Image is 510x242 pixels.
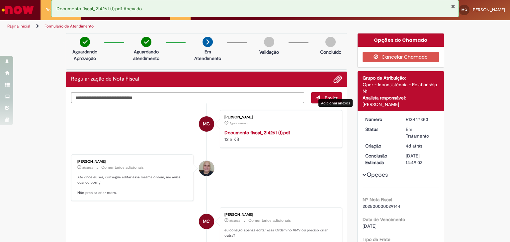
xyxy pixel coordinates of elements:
[311,92,342,103] button: Enviar
[363,94,439,101] div: Analista responsável:
[69,48,101,62] p: Aguardando Aprovação
[406,143,437,149] div: 26/08/2025 10:19:44
[199,214,214,229] div: Maria Julia Campos De Castro
[224,130,290,136] a: Documento fiscal_214261 (1).pdf
[363,81,439,94] div: Oper - Inconsistência - Relationship N1
[360,143,401,149] dt: Criação
[224,129,335,143] div: 12.5 KB
[363,101,439,108] div: [PERSON_NAME]
[141,37,151,47] img: check-circle-green.png
[406,116,437,123] div: R13447353
[203,37,213,47] img: arrow-next.png
[71,76,139,82] h2: Regularização de Nota Fiscal Histórico de tíquete
[80,37,90,47] img: check-circle-green.png
[406,152,437,166] div: [DATE] 14:49:02
[192,48,224,62] p: Em Atendimento
[363,216,405,222] b: Data de Vencimento
[82,166,93,170] span: 2h atrás
[199,116,214,132] div: Maria Julia Campos De Castro
[259,49,279,55] p: Validação
[363,223,377,229] span: [DATE]
[360,126,401,133] dt: Status
[71,92,304,103] textarea: Digite sua mensagem aqui...
[229,219,240,223] span: 2h atrás
[203,213,210,229] span: MC
[199,161,214,176] div: Leonardo Manoel De Souza
[325,37,336,47] img: img-circle-grey.png
[224,115,335,119] div: [PERSON_NAME]
[7,24,30,29] a: Página inicial
[406,143,422,149] span: 4d atrás
[224,213,335,217] div: [PERSON_NAME]
[229,219,240,223] time: 29/08/2025 15:33:44
[363,203,400,209] span: 202500000029144
[77,175,188,196] p: Até onde eu sei, consegue editar essa mesma ordem, me avisa quando corrigir. Não precisa criar ou...
[363,75,439,81] div: Grupo de Atribuição:
[358,33,444,47] div: Opções do Chamado
[44,24,94,29] a: Formulário de Atendimento
[1,3,35,17] img: ServiceNow
[203,116,210,132] span: MC
[333,75,342,84] button: Adicionar anexos
[264,37,274,47] img: img-circle-grey.png
[82,166,93,170] time: 29/08/2025 15:52:24
[406,126,437,139] div: Em Tratamento
[318,99,353,107] div: Adicionar anexos
[451,4,455,9] button: Fechar Notificação
[56,6,142,12] span: Documento fiscal_214261 (1).pdf Anexado
[363,52,439,62] button: Cancelar Chamado
[360,116,401,123] dt: Número
[101,165,144,170] small: Comentários adicionais
[229,121,247,125] span: Agora mesmo
[45,7,69,13] span: Requisições
[360,152,401,166] dt: Conclusão Estimada
[462,8,467,12] span: MC
[325,95,338,101] span: Enviar
[406,143,422,149] time: 26/08/2025 10:19:44
[130,48,162,62] p: Aguardando atendimento
[471,7,505,13] span: [PERSON_NAME]
[248,218,291,223] small: Comentários adicionais
[77,160,188,164] div: [PERSON_NAME]
[5,20,335,32] ul: Trilhas de página
[224,228,335,238] p: eu consigo apenas editar essa Ordem no VMV ou preciso criar outra?
[363,197,392,203] b: Nº Nota Fiscal
[229,121,247,125] time: 29/08/2025 17:43:18
[320,49,341,55] p: Concluído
